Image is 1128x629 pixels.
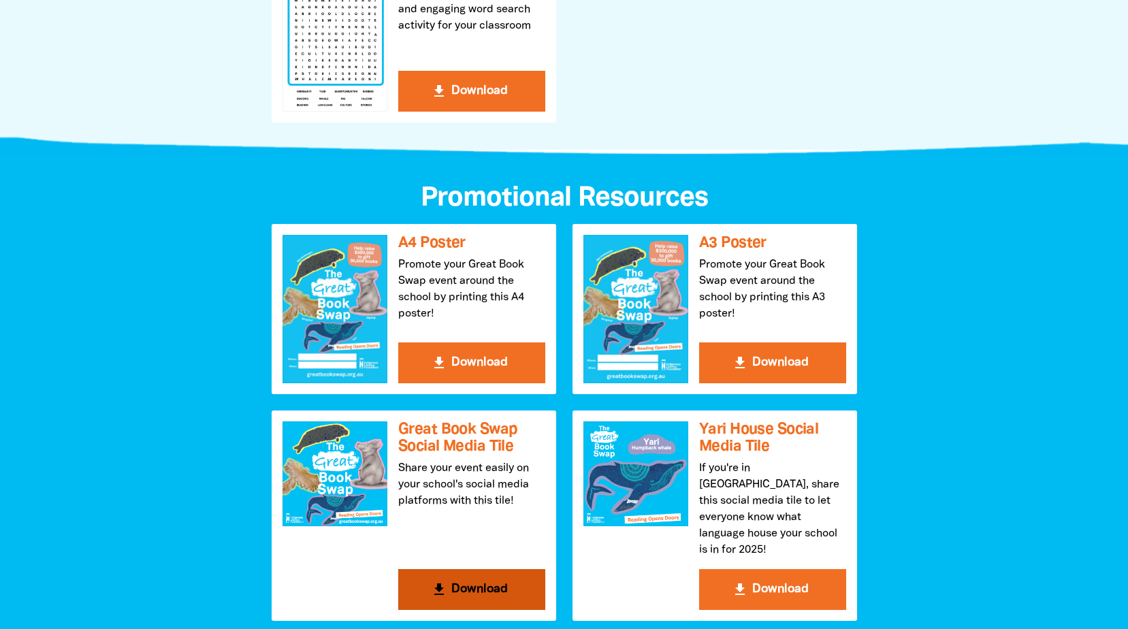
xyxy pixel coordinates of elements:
i: get_app [732,581,748,598]
h3: Great Book Swap Social Media Tile [398,421,545,455]
i: get_app [431,581,447,598]
button: get_app Download [699,569,846,610]
h3: A3 Poster [699,235,846,252]
button: get_app Download [398,342,545,383]
i: get_app [431,355,447,371]
i: get_app [732,355,748,371]
img: Yari House Social Media Tile [583,421,688,526]
button: get_app Download [398,71,545,112]
button: get_app Download [699,342,846,383]
span: Promotional Resources [421,186,708,211]
img: A3 Poster [583,235,688,383]
img: A4 Poster [283,235,387,383]
h3: A4 Poster [398,235,545,252]
i: get_app [431,83,447,99]
h3: Yari House Social Media Tile [699,421,846,455]
img: Great Book Swap Social Media Tile [283,421,387,526]
button: get_app Download [398,569,545,610]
